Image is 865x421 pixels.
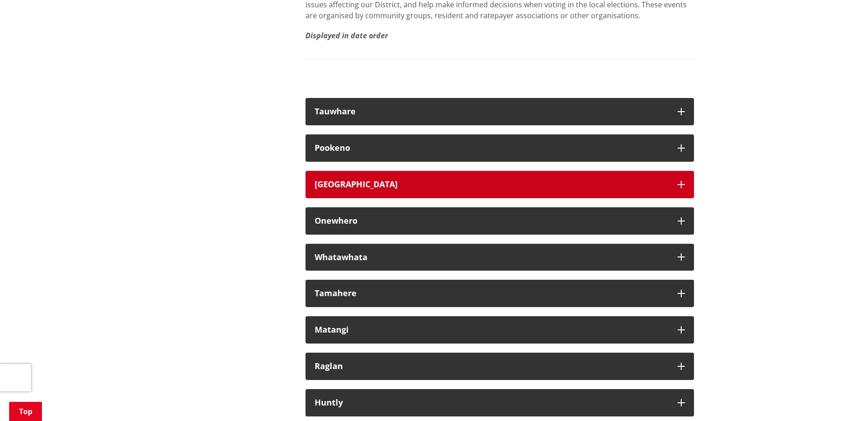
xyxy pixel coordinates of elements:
strong: Tauwhare [315,106,356,117]
div: Onewhero [315,216,668,226]
div: Huntly [315,398,668,407]
button: Tamahere [306,280,694,307]
div: Tamahere [315,289,668,298]
button: [GEOGRAPHIC_DATA] [306,171,694,198]
div: [GEOGRAPHIC_DATA] [315,180,668,189]
button: Onewhero [306,207,694,235]
a: Top [9,402,42,421]
div: Pookeno [315,144,668,153]
div: Raglan [315,362,668,371]
button: Huntly [306,389,694,416]
button: Raglan [306,353,694,380]
em: Displayed in date order [306,31,388,41]
button: Pookeno [306,134,694,162]
button: Tauwhare [306,98,694,125]
button: Matangi [306,316,694,344]
div: Whatawhata [315,253,668,262]
div: Matangi [315,325,668,334]
iframe: Messenger Launcher [823,383,856,416]
button: Whatawhata [306,244,694,271]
